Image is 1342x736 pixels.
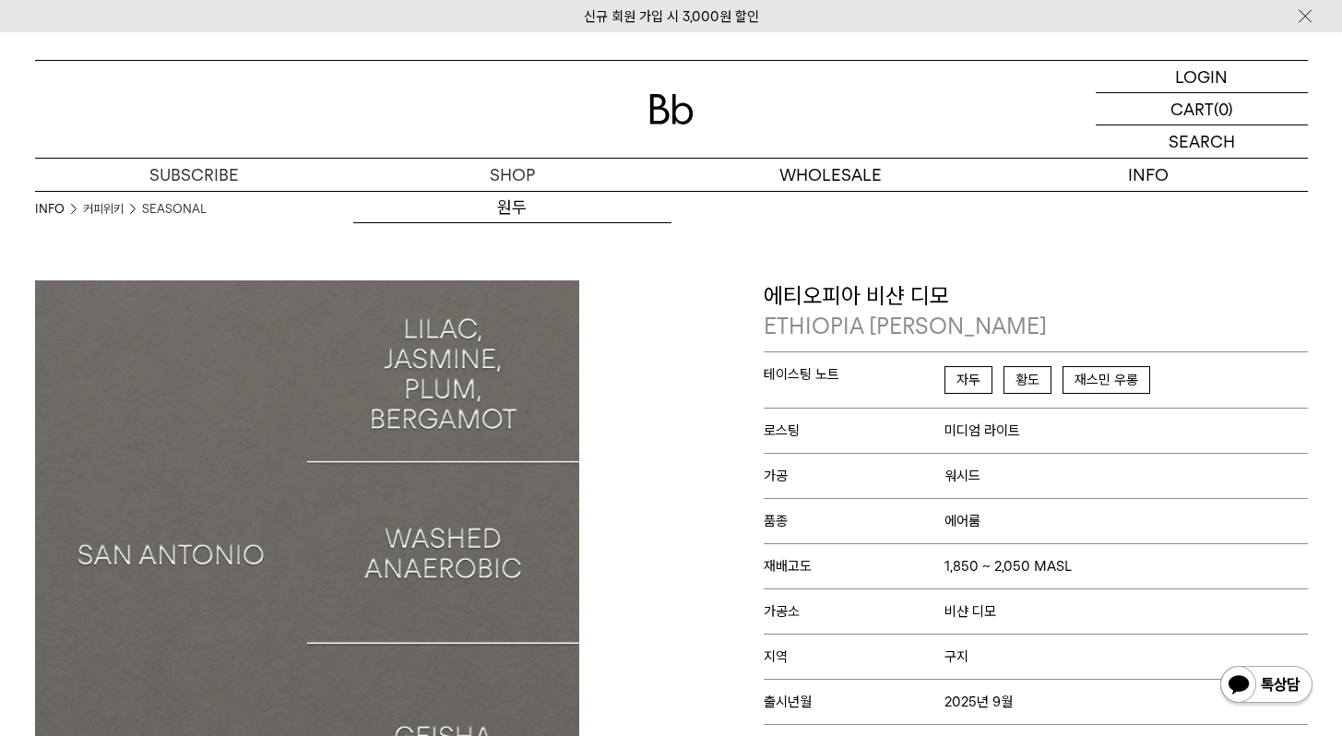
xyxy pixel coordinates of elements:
p: INFO [990,159,1308,191]
a: 신규 회원 가입 시 3,000원 할인 [584,8,759,25]
span: 품종 [764,513,945,529]
span: 1,850 ~ 2,050 MASL [944,558,1072,575]
span: 지역 [764,648,945,665]
span: 구지 [944,648,968,665]
a: 드립백/콜드브루/캡슐 [353,223,671,255]
span: 비샨 디모 [944,603,996,620]
span: 출시년월 [764,694,945,710]
span: 가공 [764,468,945,484]
a: CART (0) [1096,93,1308,125]
span: 테이스팅 노트 [764,366,945,383]
p: ETHIOPIA [PERSON_NAME] [764,311,1308,342]
a: LOGIN [1096,61,1308,93]
p: WHOLESALE [671,159,990,191]
span: 미디엄 라이트 [944,422,1020,439]
a: SHOP [353,159,671,191]
a: 커피위키 [83,200,124,219]
span: 가공소 [764,603,945,620]
p: (0) [1214,93,1233,125]
li: INFO [35,200,83,219]
img: 로고 [649,94,694,125]
p: 에티오피아 비샨 디모 [764,280,1308,342]
span: 황도 [1004,366,1051,394]
p: CART [1170,93,1214,125]
img: 카카오톡 채널 1:1 채팅 버튼 [1218,664,1314,708]
span: 에어룸 [944,513,980,529]
span: 자두 [944,366,992,394]
a: 원두 [353,192,671,223]
a: SUBSCRIBE [35,159,353,191]
span: 워시드 [944,468,980,484]
a: SEASONAL [142,200,207,219]
span: 로스팅 [764,422,945,439]
p: SEARCH [1169,125,1235,158]
span: 재배고도 [764,558,945,575]
p: LOGIN [1175,61,1228,92]
span: 재스민 우롱 [1063,366,1150,394]
span: 2025년 9월 [944,694,1013,710]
